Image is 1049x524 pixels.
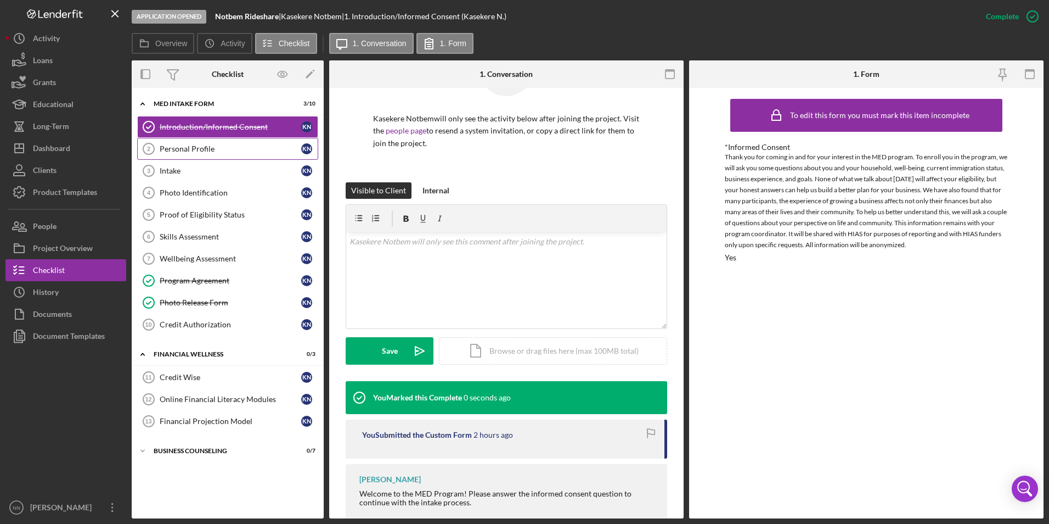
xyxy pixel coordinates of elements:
[301,416,312,427] div: K N
[301,187,312,198] div: K N
[346,337,433,365] button: Save
[279,39,310,48] label: Checklist
[301,231,312,242] div: K N
[147,233,150,240] tspan: 6
[145,321,151,328] tspan: 10
[160,298,301,307] div: Photo Release Form
[725,143,1008,152] div: *Informed Consent
[137,248,318,270] a: 7Wellbeing AssessmentKN
[5,303,126,325] a: Documents
[344,12,506,21] div: 1. Introduction/Informed Consent (Kasekere N.)
[147,211,150,218] tspan: 5
[301,143,312,154] div: K N
[281,12,344,21] div: Kasekere Notbem |
[221,39,245,48] label: Activity
[33,49,53,74] div: Loans
[422,182,449,199] div: Internal
[33,281,59,306] div: History
[5,325,126,347] button: Document Templates
[301,394,312,405] div: K N
[853,70,879,79] div: 1. Form
[5,71,126,93] button: Grants
[329,33,414,54] button: 1. Conversation
[137,160,318,182] a: 3IntakeKN
[132,10,206,24] div: Application Opened
[147,146,150,152] tspan: 2
[160,254,301,263] div: Wellbeing Assessment
[215,12,281,21] div: |
[33,115,69,140] div: Long-Term
[160,144,301,153] div: Personal Profile
[5,259,126,281] button: Checklist
[137,292,318,314] a: Photo Release FormKN
[132,33,194,54] button: Overview
[154,351,288,358] div: Financial Wellness
[215,12,279,21] b: Notbem Rideshare
[147,255,150,262] tspan: 7
[5,93,126,115] button: Educational
[301,121,312,132] div: K N
[27,497,99,521] div: [PERSON_NAME]
[1012,476,1038,502] div: Open Intercom Messenger
[725,152,1008,250] div: Thank you for coming in and for your interest in the MED program. To enroll you in the program, w...
[137,366,318,388] a: 11Credit WiseKN
[464,393,511,402] time: 2025-09-16 15:55
[5,159,126,181] button: Clients
[5,115,126,137] button: Long-Term
[33,137,70,162] div: Dashboard
[147,168,150,174] tspan: 3
[137,388,318,410] a: 12Online Financial Literacy ModulesKN
[5,237,126,259] a: Project Overview
[346,182,411,199] button: Visible to Client
[5,281,126,303] button: History
[301,297,312,308] div: K N
[382,337,398,365] div: Save
[160,166,301,175] div: Intake
[33,93,74,118] div: Educational
[155,39,187,48] label: Overview
[473,431,513,439] time: 2025-09-16 14:12
[359,475,421,484] div: [PERSON_NAME]
[33,237,93,262] div: Project Overview
[147,189,151,196] tspan: 4
[33,181,97,206] div: Product Templates
[5,27,126,49] a: Activity
[197,33,252,54] button: Activity
[5,181,126,203] a: Product Templates
[145,418,151,425] tspan: 13
[301,165,312,176] div: K N
[725,253,736,262] div: Yes
[5,215,126,237] button: People
[362,431,472,439] div: You Submitted the Custom Form
[386,126,426,135] a: people page
[5,497,126,519] button: NN[PERSON_NAME]
[296,101,315,107] div: 3 / 10
[33,159,57,184] div: Clients
[145,374,151,381] tspan: 11
[480,70,533,79] div: 1. Conversation
[137,204,318,226] a: 5Proof of Eligibility StatusKN
[33,215,57,240] div: People
[160,395,301,404] div: Online Financial Literacy Modules
[137,138,318,160] a: 2Personal ProfileKN
[160,276,301,285] div: Program Agreement
[33,303,72,328] div: Documents
[160,373,301,382] div: Credit Wise
[160,417,301,426] div: Financial Projection Model
[160,232,301,241] div: Skills Assessment
[417,182,455,199] button: Internal
[160,210,301,219] div: Proof of Eligibility Status
[296,351,315,358] div: 0 / 3
[33,325,105,350] div: Document Templates
[255,33,317,54] button: Checklist
[986,5,1019,27] div: Complete
[137,116,318,138] a: Introduction/Informed ConsentKN
[160,320,301,329] div: Credit Authorization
